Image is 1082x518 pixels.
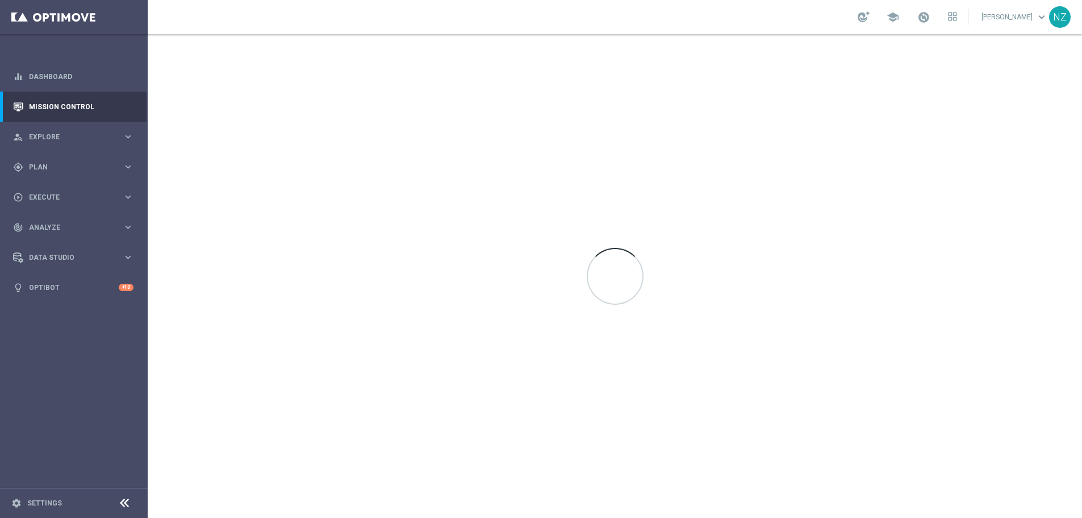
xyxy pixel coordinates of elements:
[12,283,134,292] button: lightbulb Optibot +10
[29,164,123,171] span: Plan
[12,102,134,111] button: Mission Control
[13,162,123,172] div: Plan
[29,134,123,140] span: Explore
[1035,11,1048,23] span: keyboard_arrow_down
[29,194,123,201] span: Execute
[13,92,133,122] div: Mission Control
[123,131,133,142] i: keyboard_arrow_right
[11,498,22,508] i: settings
[12,72,134,81] button: equalizer Dashboard
[123,161,133,172] i: keyboard_arrow_right
[980,9,1049,26] a: [PERSON_NAME]keyboard_arrow_down
[29,224,123,231] span: Analyze
[29,61,133,92] a: Dashboard
[13,272,133,302] div: Optibot
[13,132,23,142] i: person_search
[13,72,23,82] i: equalizer
[12,132,134,142] button: person_search Explore keyboard_arrow_right
[13,192,123,202] div: Execute
[13,222,23,233] i: track_changes
[27,500,62,507] a: Settings
[123,192,133,202] i: keyboard_arrow_right
[12,193,134,202] button: play_circle_outline Execute keyboard_arrow_right
[12,253,134,262] button: Data Studio keyboard_arrow_right
[13,283,23,293] i: lightbulb
[13,192,23,202] i: play_circle_outline
[119,284,133,291] div: +10
[12,223,134,232] button: track_changes Analyze keyboard_arrow_right
[29,92,133,122] a: Mission Control
[13,132,123,142] div: Explore
[12,163,134,172] button: gps_fixed Plan keyboard_arrow_right
[887,11,899,23] span: school
[13,162,23,172] i: gps_fixed
[1049,6,1071,28] div: NZ
[13,222,123,233] div: Analyze
[29,272,119,302] a: Optibot
[29,254,123,261] span: Data Studio
[123,252,133,263] i: keyboard_arrow_right
[13,61,133,92] div: Dashboard
[123,222,133,233] i: keyboard_arrow_right
[13,252,123,263] div: Data Studio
